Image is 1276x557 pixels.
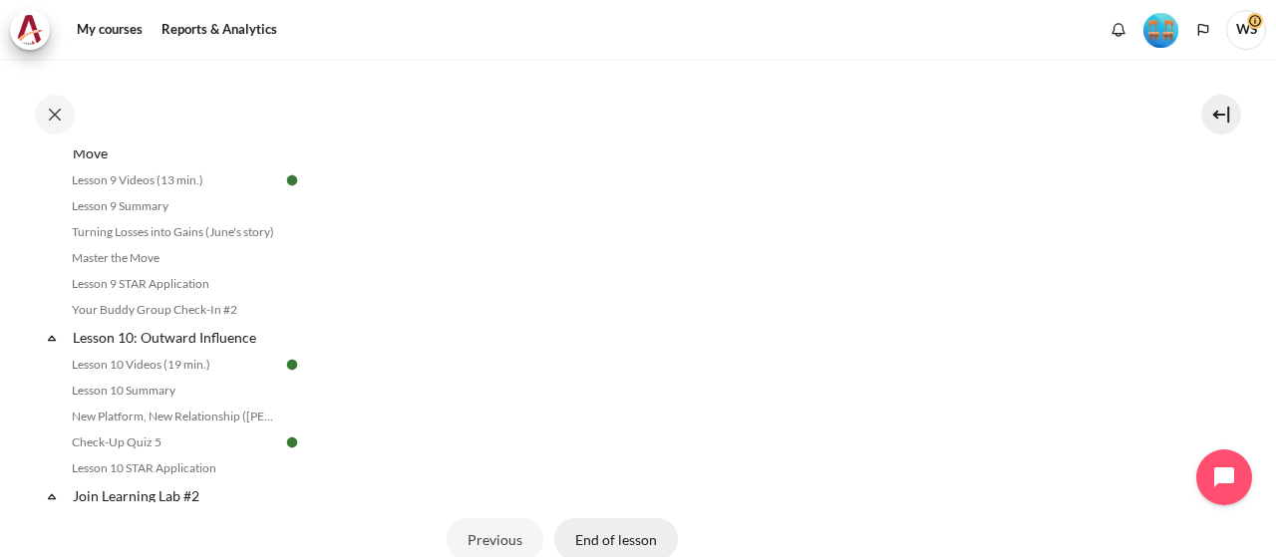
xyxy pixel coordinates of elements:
[70,10,150,50] a: My courses
[66,298,283,322] a: Your Buddy Group Check-In #2
[42,328,62,348] span: Collapse
[42,486,62,506] span: Collapse
[1226,10,1266,50] a: User menu
[66,272,283,296] a: Lesson 9 STAR Application
[1143,11,1178,48] div: Level #4
[447,96,1134,482] iframe: OP-M8-Outward Alignment-Media17-Meet to Give
[66,353,283,377] a: Lesson 10 Videos (19 min.)
[66,379,283,403] a: Lesson 10 Summary
[66,405,283,428] a: New Platform, New Relationship ([PERSON_NAME]'s Story)
[66,456,283,480] a: Lesson 10 STAR Application
[10,10,60,50] a: Architeck Architeck
[283,171,301,189] img: Done
[66,194,283,218] a: Lesson 9 Summary
[283,433,301,451] img: Done
[70,482,283,509] a: Join Learning Lab #2
[1135,11,1186,48] a: Level #4
[16,15,44,45] img: Architeck
[1104,15,1133,45] div: Show notification window with no new notifications
[1226,10,1266,50] span: WS
[283,356,301,374] img: Done
[70,324,283,351] a: Lesson 10: Outward Influence
[66,430,283,454] a: Check-Up Quiz 5
[66,220,283,244] a: Turning Losses into Gains (June's story)
[66,246,283,270] a: Master the Move
[66,168,283,192] a: Lesson 9 Videos (13 min.)
[1188,15,1218,45] button: Languages
[1143,13,1178,48] img: Level #4
[155,10,284,50] a: Reports & Analytics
